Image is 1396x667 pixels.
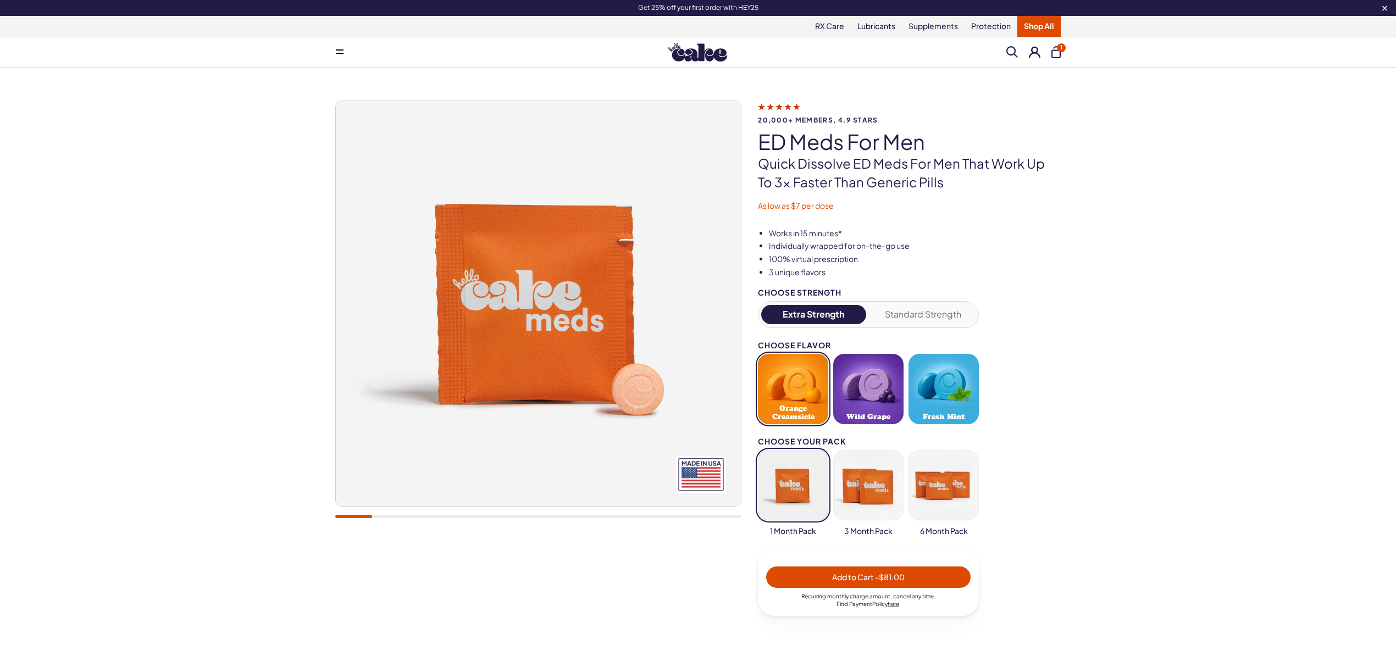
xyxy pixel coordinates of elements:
[832,572,905,582] span: Add to Cart
[766,566,971,588] button: Add to Cart -$81.00
[758,201,1061,212] p: As low as $7 per dose
[761,305,866,324] button: Extra Strength
[846,413,890,421] span: Wild Grape
[769,254,1061,265] li: 100% virtual prescription
[758,288,979,297] div: Choose Strength
[902,16,965,37] a: Supplements
[1017,16,1061,37] a: Shop All
[837,601,872,607] span: Find Payment
[668,43,727,62] img: Hello Cake
[758,130,1061,153] h1: ED Meds for Men
[844,526,893,537] span: 3 Month Pack
[1057,43,1066,52] span: 1
[920,526,968,537] span: 6 Month Pack
[766,592,971,608] div: Recurring monthly charge amount , cancel any time. Policy .
[758,437,979,446] div: Choose your pack
[851,16,902,37] a: Lubricants
[888,601,899,607] a: here
[770,526,816,537] span: 1 Month Pack
[336,101,741,506] img: ED Meds for Men
[871,305,976,324] button: Standard Strength
[761,404,825,421] span: Orange Creamsicle
[758,341,979,349] div: Choose Flavor
[758,116,1061,124] span: 20,000+ members, 4.9 stars
[769,241,1061,252] li: Individually wrapped for on-the-go use
[875,572,905,582] span: - $81.00
[769,228,1061,239] li: Works in 15 minutes*
[758,154,1061,191] p: Quick dissolve ED Meds for men that work up to 3x faster than generic pills
[1051,46,1061,58] button: 1
[769,267,1061,278] li: 3 unique flavors
[965,16,1017,37] a: Protection
[923,413,965,421] span: Fresh Mint
[302,3,1094,12] div: Get 25% off your first order with HEY25
[758,102,1061,124] a: 20,000+ members, 4.9 stars
[808,16,851,37] a: RX Care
